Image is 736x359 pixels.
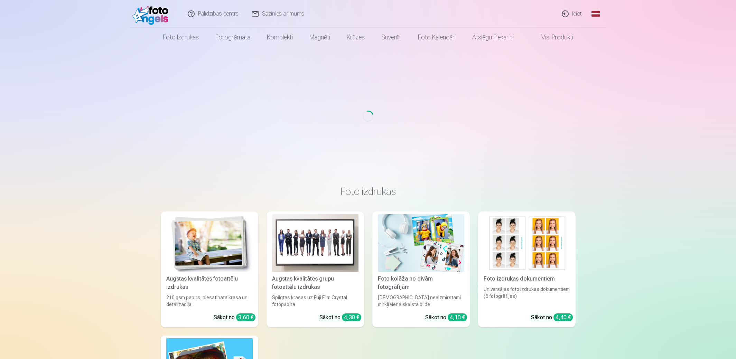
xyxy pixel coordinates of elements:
[464,28,522,47] a: Atslēgu piekariņi
[531,313,573,322] div: Sākot no
[373,28,410,47] a: Suvenīri
[425,313,467,322] div: Sākot no
[164,294,255,308] div: 210 gsm papīrs, piesātināta krāsa un detalizācija
[448,313,467,321] div: 4,10 €
[166,214,253,272] img: Augstas kvalitātes fotoattēlu izdrukas
[342,313,361,321] div: 4,30 €
[236,313,255,321] div: 3,60 €
[375,275,467,291] div: Foto kolāža no divām fotogrāfijām
[267,211,364,327] a: Augstas kvalitātes grupu fotoattēlu izdrukasAugstas kvalitātes grupu fotoattēlu izdrukasSpilgtas ...
[269,294,361,308] div: Spilgtas krāsas uz Fuji Film Crystal fotopapīra
[164,275,255,291] div: Augstas kvalitātes fotoattēlu izdrukas
[478,211,576,327] a: Foto izdrukas dokumentiemFoto izdrukas dokumentiemUniversālas foto izdrukas dokumentiem (6 fotogr...
[553,313,573,321] div: 4,40 €
[214,313,255,322] div: Sākot no
[207,28,259,47] a: Fotogrāmata
[481,286,573,308] div: Universālas foto izdrukas dokumentiem (6 fotogrāfijas)
[161,211,258,327] a: Augstas kvalitātes fotoattēlu izdrukasAugstas kvalitātes fotoattēlu izdrukas210 gsm papīrs, piesā...
[481,275,573,283] div: Foto izdrukas dokumentiem
[372,211,470,327] a: Foto kolāža no divām fotogrāfijāmFoto kolāža no divām fotogrāfijām[DEMOGRAPHIC_DATA] neaizmirstam...
[410,28,464,47] a: Foto kalendāri
[155,28,207,47] a: Foto izdrukas
[338,28,373,47] a: Krūzes
[522,28,581,47] a: Visi produkti
[259,28,301,47] a: Komplekti
[378,214,464,272] img: Foto kolāža no divām fotogrāfijām
[272,214,358,272] img: Augstas kvalitātes grupu fotoattēlu izdrukas
[375,294,467,308] div: [DEMOGRAPHIC_DATA] neaizmirstami mirkļi vienā skaistā bildē
[132,3,172,25] img: /fa1
[484,214,570,272] img: Foto izdrukas dokumentiem
[319,313,361,322] div: Sākot no
[269,275,361,291] div: Augstas kvalitātes grupu fotoattēlu izdrukas
[301,28,338,47] a: Magnēti
[166,185,570,198] h3: Foto izdrukas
